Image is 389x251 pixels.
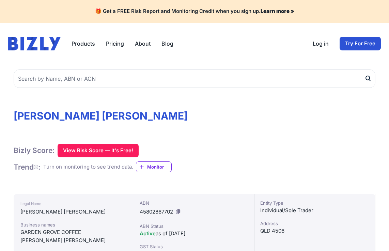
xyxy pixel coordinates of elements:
div: ABN [140,200,249,206]
button: View Risk Score — It's Free! [58,144,139,157]
span: 45802867702 [140,208,173,215]
a: About [135,40,151,48]
h1: [PERSON_NAME] [PERSON_NAME] [14,110,375,122]
a: Learn more » [261,8,294,14]
a: Try For Free [340,37,381,50]
div: [PERSON_NAME] [PERSON_NAME] [20,208,127,216]
div: as of [DATE] [140,230,249,238]
div: Address [260,220,370,227]
h1: Trend : [14,162,41,172]
div: Individual/Sole Trader [260,206,370,215]
span: Active [140,230,156,237]
div: Turn on monitoring to see trend data. [43,163,133,171]
div: Legal Name [20,200,127,208]
h4: 🎁 Get a FREE Risk Report and Monitoring Credit when you sign up. [8,8,381,15]
a: Log in [313,40,329,48]
a: Blog [161,40,173,48]
a: Pricing [106,40,124,48]
div: GARDEN GROVE COFFEE [20,228,127,236]
span: Monitor [147,163,171,170]
div: [PERSON_NAME] [PERSON_NAME] [20,236,127,245]
div: QLD 4506 [260,227,370,235]
button: Products [72,40,95,48]
input: Search by Name, ABN or ACN [14,69,375,88]
a: Monitor [136,161,172,172]
div: GST Status [140,243,249,250]
div: Business names [20,221,127,228]
div: ABN Status [140,223,249,230]
h1: Bizly Score: [14,146,55,155]
div: Entity Type [260,200,370,206]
